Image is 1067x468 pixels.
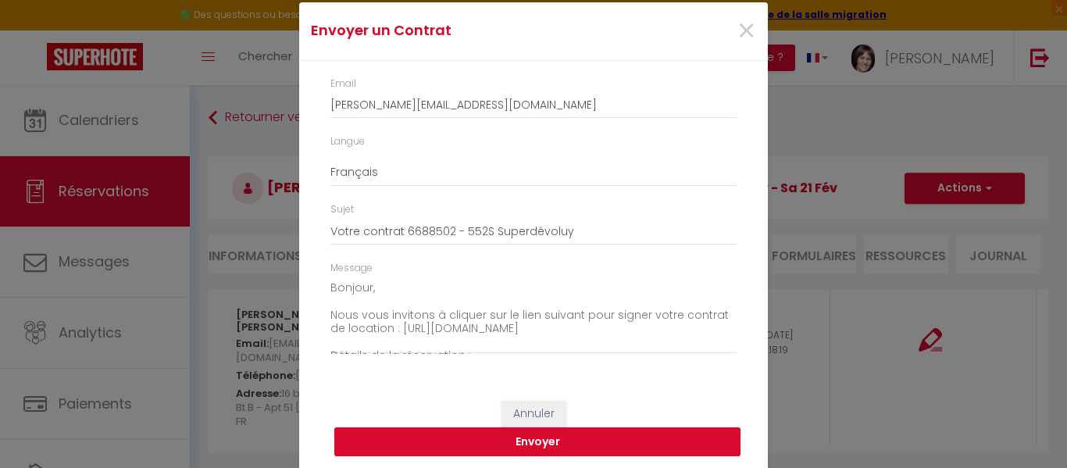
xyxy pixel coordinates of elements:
button: Close [737,15,756,48]
label: Message [330,261,373,276]
button: Envoyer [334,427,740,457]
h4: Envoyer un Contrat [311,20,601,41]
span: × [737,8,756,55]
button: Annuler [501,401,566,427]
label: Langue [330,134,365,149]
button: Ouvrir le widget de chat LiveChat [12,6,59,53]
label: Email [330,77,356,91]
label: Sujet [330,202,354,217]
